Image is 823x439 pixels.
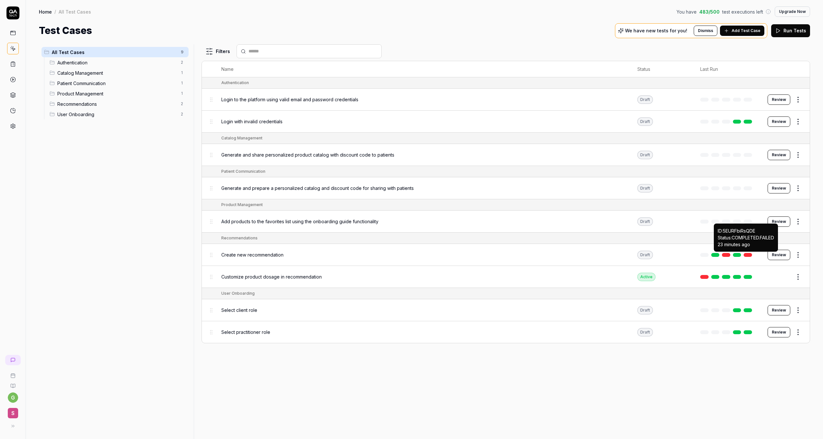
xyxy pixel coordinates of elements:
span: Patient Communication [57,80,177,87]
span: Login to the platform using valid email and password credentials [221,96,358,103]
span: Login with invalid credentials [221,118,283,125]
span: Catalog Management [57,70,177,76]
span: 9 [178,48,186,56]
a: Home [39,8,52,15]
a: Documentation [3,378,23,389]
button: Filters [202,45,234,58]
div: Product Management [221,202,263,208]
span: 1 [178,90,186,97]
tr: Add products to the favorites list using the onboarding guide functionalityDraftReview [202,211,810,233]
span: S [8,408,18,418]
th: Last Run [694,61,761,77]
span: 483 / 500 [699,8,720,15]
span: Customize product dosage in recommendation [221,273,322,280]
th: Status [631,61,694,77]
button: Review [768,305,790,315]
span: Select practitioner role [221,329,270,335]
span: User Onboarding [57,111,177,118]
button: Dismiss [694,26,717,36]
span: 2 [178,100,186,108]
span: Generate and share personalized product catalog with discount code to patients [221,151,394,158]
button: Review [768,150,790,160]
time: 23 minutes ago [718,242,750,247]
button: Review [768,327,790,337]
div: Active [637,273,655,281]
div: Drag to reorderUser Onboarding2 [47,109,189,119]
span: You have [677,8,697,15]
a: New conversation [5,355,21,365]
span: Generate and prepare a personalized catalog and discount code for sharing with patients [221,185,414,192]
button: Run Tests [771,24,810,37]
span: All Test Cases [52,49,177,56]
div: Draft [637,95,653,104]
div: Draft [637,217,653,226]
a: Book a call with us [3,368,23,378]
button: Add Test Case [720,26,764,36]
div: Authentication [221,80,249,86]
div: Draft [637,251,653,259]
button: Review [768,116,790,127]
span: 1 [178,79,186,87]
span: Authentication [57,59,177,66]
span: 1 [178,69,186,77]
div: Draft [637,117,653,126]
span: 2 [178,110,186,118]
div: Drag to reorderPatient Communication1 [47,78,189,88]
span: Add products to the favorites list using the onboarding guide functionality [221,218,378,225]
p: ID: 5EURFbiRsQDE Status: COMPLETED . FAILED [718,227,774,248]
div: Draft [637,151,653,159]
div: Draft [637,328,653,336]
span: 2 [178,59,186,66]
tr: Create new recommendationDraftReview [202,244,810,266]
div: Recommendations [221,235,258,241]
tr: Login to the platform using valid email and password credentialsDraftReview [202,89,810,111]
span: Recommendations [57,101,177,107]
span: Product Management [57,90,177,97]
div: User Onboarding [221,291,255,296]
div: / [54,8,56,15]
div: Drag to reorderCatalog Management1 [47,68,189,78]
button: Review [768,216,790,227]
button: Review [768,183,790,193]
div: Drag to reorderAuthentication2 [47,57,189,68]
tr: Generate and share personalized product catalog with discount code to patientsDraftReview [202,144,810,166]
p: We have new tests for you! [625,28,687,33]
tr: Select client roleDraftReview [202,299,810,321]
button: Upgrade Now [775,6,810,17]
div: Catalog Management [221,135,262,141]
div: Patient Communication [221,169,265,174]
button: g [8,392,18,403]
span: Select client role [221,307,257,313]
div: Drag to reorderProduct Management1 [47,88,189,99]
tr: Customize product dosage in recommendationActive [202,266,810,288]
th: Name [215,61,631,77]
tr: Select practitioner roleDraftReview [202,321,810,343]
span: Create new recommendation [221,251,284,258]
div: All Test Cases [59,8,91,15]
tr: Login with invalid credentialsDraftReview [202,111,810,133]
span: test executions left [722,8,763,15]
span: Add Test Case [732,28,760,34]
h1: Test Cases [39,23,92,38]
div: Drag to reorderRecommendations2 [47,99,189,109]
div: Draft [637,184,653,192]
button: Review [768,250,790,260]
button: Review [768,94,790,105]
button: S [3,403,23,420]
div: Draft [637,306,653,314]
tr: Generate and prepare a personalized catalog and discount code for sharing with patientsDraftReview [202,177,810,199]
